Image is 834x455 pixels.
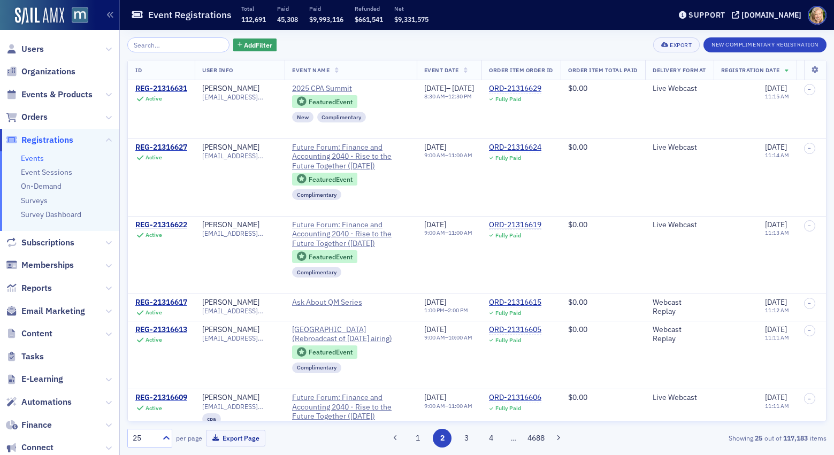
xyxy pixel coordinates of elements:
[489,393,541,403] a: ORD-21316606
[489,220,541,230] a: ORD-21316619
[808,6,827,25] span: Profile
[568,297,587,307] span: $0.00
[448,229,472,236] time: 11:00 AM
[782,433,810,443] strong: 117,183
[808,145,811,151] span: –
[135,393,187,403] a: REG-21316609
[424,84,475,94] div: –
[317,112,366,122] div: Complimentary
[21,66,75,78] span: Organizations
[765,220,787,229] span: [DATE]
[292,325,409,344] span: MACPA Town Hall (Rebroadcast of September 2025 airing)
[309,176,353,182] div: Featured Event
[21,282,52,294] span: Reports
[653,37,700,52] button: Export
[452,83,474,93] span: [DATE]
[202,220,259,230] div: [PERSON_NAME]
[489,143,541,152] div: ORD-21316624
[21,210,81,219] a: Survey Dashboard
[489,298,541,307] div: ORD-21316615
[765,92,789,100] time: 11:15 AM
[202,93,277,101] span: [EMAIL_ADDRESS][DOMAIN_NAME]
[292,267,341,277] div: Complimentary
[448,151,472,159] time: 11:00 AM
[653,84,706,94] div: Live Webcast
[424,334,445,341] time: 9:00 AM
[506,433,521,443] span: …
[526,429,545,448] button: 4688
[568,392,587,402] span: $0.00
[21,167,72,177] a: Event Sessions
[292,220,409,249] a: Future Forum: Finance and Accounting 2040 - Rise to the Future Together ([DATE])
[292,393,409,421] span: Future Forum: Finance and Accounting 2040 - Rise to the Future Together (October 2025)
[424,229,445,236] time: 9:00 AM
[481,429,500,448] button: 4
[309,99,353,105] div: Featured Event
[292,298,389,307] a: Ask About QM Series
[6,89,93,101] a: Events & Products
[765,334,789,341] time: 11:11 AM
[765,151,789,159] time: 11:14 AM
[424,220,446,229] span: [DATE]
[292,143,409,171] span: Future Forum: Finance and Accounting 2040 - Rise to the Future Together (November 2025)
[241,5,266,12] p: Total
[21,442,53,453] span: Connect
[765,402,789,410] time: 11:11 AM
[653,325,706,344] div: Webcast Replay
[6,282,52,294] a: Reports
[21,153,44,163] a: Events
[277,5,298,12] p: Paid
[495,96,521,103] div: Fully Paid
[6,66,75,78] a: Organizations
[21,43,44,55] span: Users
[277,15,298,24] span: 45,308
[202,298,259,307] a: [PERSON_NAME]
[21,111,48,123] span: Orders
[202,325,259,335] a: [PERSON_NAME]
[146,232,162,238] div: Active
[6,351,44,363] a: Tasks
[424,325,446,334] span: [DATE]
[424,229,472,236] div: –
[721,66,780,74] span: Registration Date
[6,111,48,123] a: Orders
[135,220,187,230] div: REG-21316622
[489,66,553,74] span: Order Item Order ID
[6,373,63,385] a: E-Learning
[653,220,706,230] div: Live Webcast
[21,419,52,431] span: Finance
[135,325,187,335] a: REG-21316613
[448,334,472,341] time: 10:00 AM
[355,15,383,24] span: $661,541
[424,306,445,314] time: 1:00 PM
[808,396,811,402] span: –
[448,306,468,314] time: 2:00 PM
[146,336,162,343] div: Active
[292,84,409,94] a: 2025 CPA Summit
[424,83,446,93] span: [DATE]
[6,43,44,55] a: Users
[394,5,429,12] p: Net
[135,298,187,307] div: REG-21316617
[424,403,472,410] div: –
[765,83,787,93] span: [DATE]
[6,305,85,317] a: Email Marketing
[202,334,277,342] span: [EMAIL_ADDRESS][DOMAIN_NAME]
[568,83,587,93] span: $0.00
[146,154,162,161] div: Active
[6,419,52,431] a: Finance
[21,373,63,385] span: E-Learning
[601,433,827,443] div: Showing out of items
[135,84,187,94] a: REG-21316631
[292,95,357,109] div: Featured Event
[292,363,341,373] div: Complimentary
[424,142,446,152] span: [DATE]
[765,306,789,314] time: 11:12 AM
[355,5,383,12] p: Refunded
[6,396,72,408] a: Automations
[424,402,445,410] time: 9:00 AM
[424,66,459,74] span: Event Date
